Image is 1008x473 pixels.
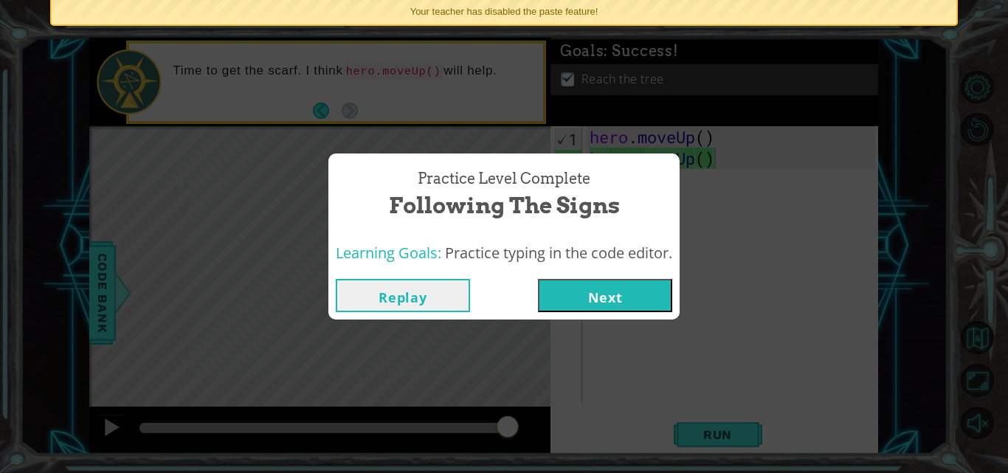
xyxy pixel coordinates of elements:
[336,243,441,263] span: Learning Goals:
[410,6,598,17] span: Your teacher has disabled the paste feature!
[389,190,620,221] span: Following the Signs
[336,279,470,312] button: Replay
[418,168,590,190] span: Practice Level Complete
[445,243,672,263] span: Practice typing in the code editor.
[538,279,672,312] button: Next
